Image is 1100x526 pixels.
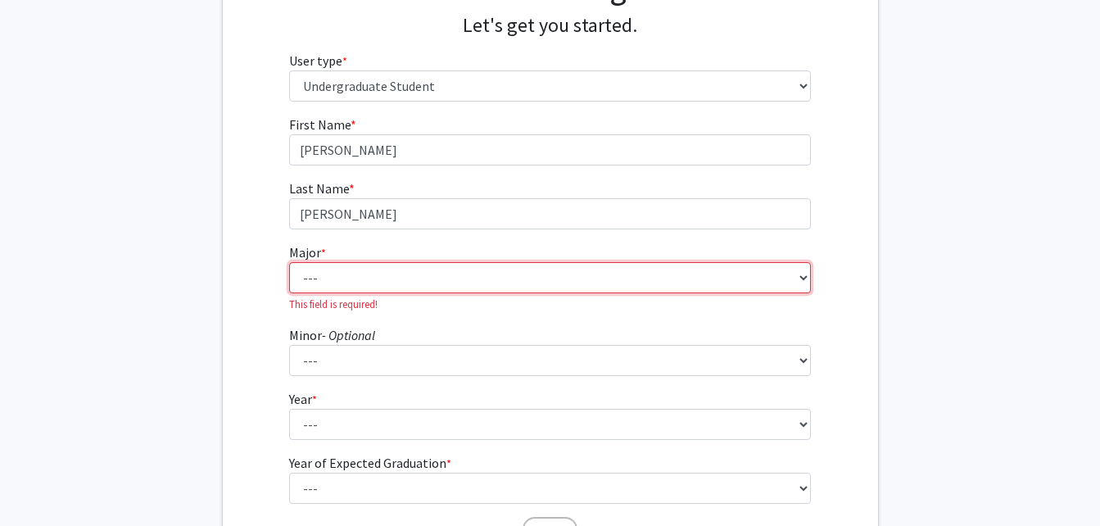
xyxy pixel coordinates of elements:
[289,325,375,345] label: Minor
[289,180,349,197] span: Last Name
[289,453,451,473] label: Year of Expected Graduation
[12,452,70,514] iframe: Chat
[289,243,326,262] label: Major
[289,116,351,133] span: First Name
[289,14,811,38] h4: Let's get you started.
[289,389,317,409] label: Year
[289,297,811,312] p: This field is required!
[322,327,375,343] i: - Optional
[289,51,347,70] label: User type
